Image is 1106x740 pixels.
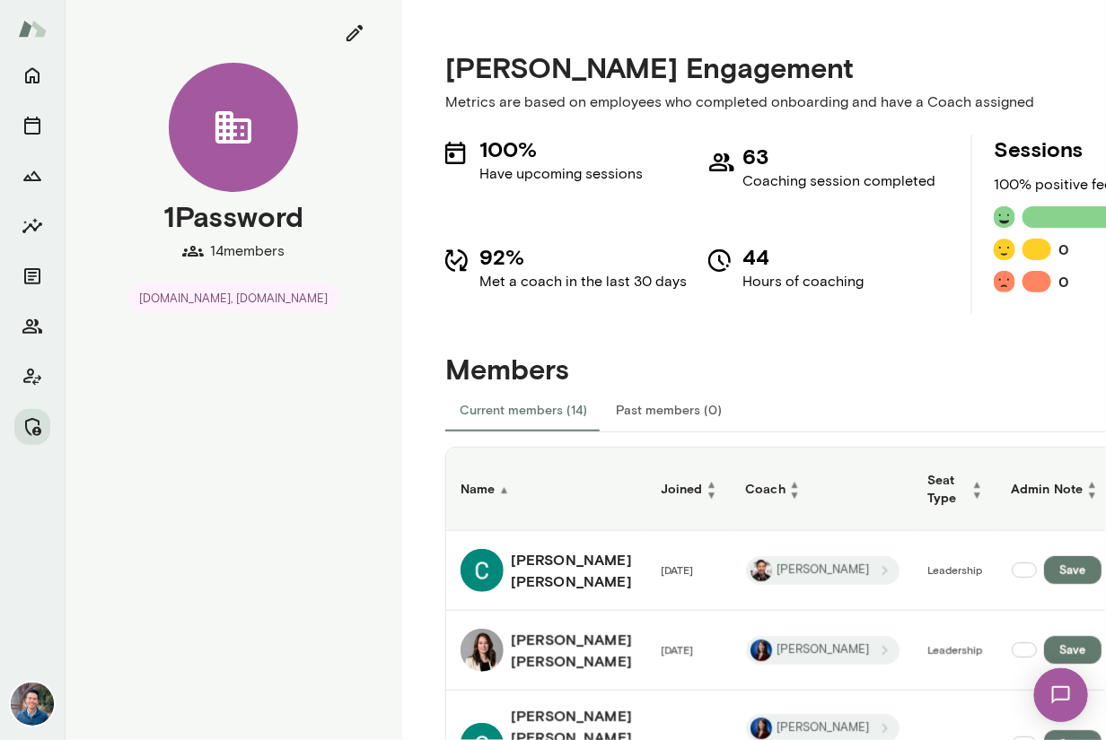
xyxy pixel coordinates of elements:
[461,549,632,592] a: Christina Brady[PERSON_NAME] [PERSON_NAME]
[972,489,983,500] span: ▼
[18,12,47,46] img: Mento
[479,242,687,271] h5: 92%
[163,199,303,233] h4: 1Password
[767,641,881,658] span: [PERSON_NAME]
[994,239,1015,260] img: feedback icon
[461,480,632,498] h6: Name
[128,290,338,308] span: [DOMAIN_NAME], [DOMAIN_NAME]
[461,629,504,672] img: Christine Martin
[479,163,643,185] p: Have upcoming sessions
[994,206,1015,228] img: feedback icon
[746,478,900,500] h6: Coach
[928,471,983,507] h6: Seat Type
[336,14,373,52] button: edit
[14,158,50,194] button: Growth Plan
[972,478,983,489] span: ▲
[14,359,50,395] button: Client app
[11,683,54,726] img: Alex Yu
[742,271,864,292] p: Hours of coaching
[750,640,772,661] img: Julie Rollauer
[14,309,50,344] button: Members
[461,549,504,592] img: Christina Brady
[789,478,800,489] span: ▲
[707,478,717,489] span: ▲
[14,409,50,445] button: Manage
[601,388,736,431] button: Past members (0)
[14,108,50,144] button: Sessions
[498,483,509,495] span: ▲
[661,478,717,500] h6: Joined
[742,142,935,170] h5: 63
[1058,271,1069,292] h6: 0
[746,556,900,585] div: Albert Villarde[PERSON_NAME]
[1087,489,1098,500] span: ▼
[994,271,1015,292] img: feedback icon
[661,563,693,576] span: [DATE]
[14,258,50,294] button: Documents
[211,240,285,262] p: 14 members
[1058,239,1069,260] h6: 0
[1044,556,1102,584] button: Save
[742,242,864,271] h5: 44
[707,489,717,500] span: ▼
[750,718,772,739] img: Julie Rollauer
[511,549,632,592] h6: [PERSON_NAME] [PERSON_NAME]
[767,562,881,579] span: [PERSON_NAME]
[445,388,601,431] button: Current members (14)
[1044,636,1102,664] button: Save
[746,636,900,665] div: Julie Rollauer[PERSON_NAME]
[479,135,643,163] h5: 100%
[661,643,693,656] span: [DATE]
[928,643,983,656] span: Leadership
[14,208,50,244] button: Insights
[742,170,935,192] p: Coaching session completed
[445,352,569,386] h4: Members
[479,271,687,292] p: Met a coach in the last 30 days
[14,57,50,93] button: Home
[928,563,983,576] span: Leadership
[789,489,800,500] span: ▼
[767,719,881,736] span: [PERSON_NAME]
[1012,478,1102,500] h6: Admin Note
[461,629,632,672] a: Christine Martin[PERSON_NAME] [PERSON_NAME]
[1087,478,1098,489] span: ▲
[511,629,632,672] h6: [PERSON_NAME] [PERSON_NAME]
[750,560,772,581] img: Albert Villarde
